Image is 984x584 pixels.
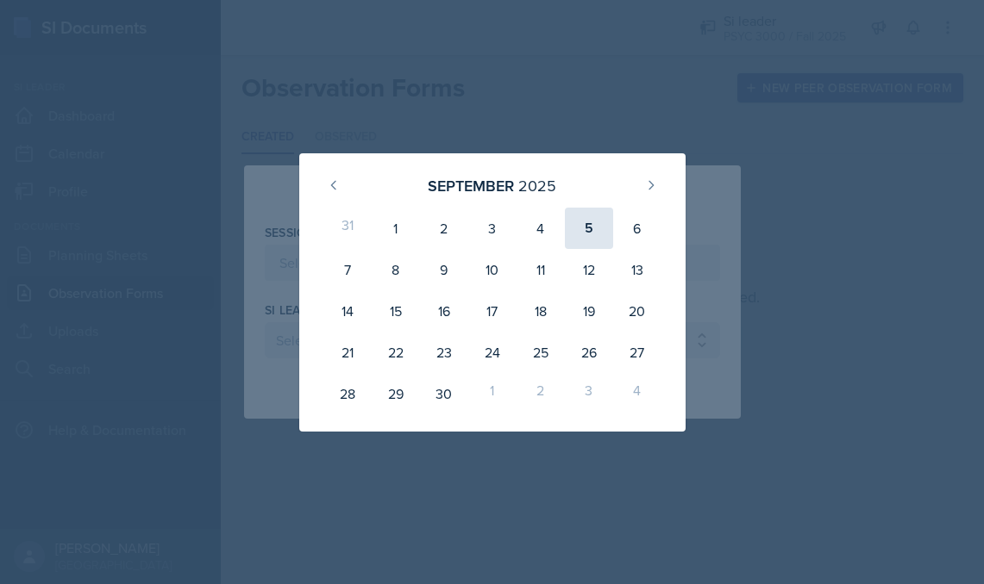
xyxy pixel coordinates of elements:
[372,208,420,249] div: 1
[518,174,556,197] div: 2025
[613,249,661,290] div: 13
[420,332,468,373] div: 23
[323,290,372,332] div: 14
[517,249,565,290] div: 11
[517,373,565,414] div: 2
[613,290,661,332] div: 20
[372,332,420,373] div: 22
[420,290,468,332] div: 16
[468,249,517,290] div: 10
[372,290,420,332] div: 15
[372,249,420,290] div: 8
[323,208,372,249] div: 31
[428,174,514,197] div: September
[517,332,565,373] div: 25
[565,290,613,332] div: 19
[517,290,565,332] div: 18
[420,373,468,414] div: 30
[468,373,517,414] div: 1
[565,373,613,414] div: 3
[565,249,613,290] div: 12
[468,332,517,373] div: 24
[323,373,372,414] div: 28
[517,208,565,249] div: 4
[323,249,372,290] div: 7
[613,373,661,414] div: 4
[613,332,661,373] div: 27
[372,373,420,414] div: 29
[468,208,517,249] div: 3
[323,332,372,373] div: 21
[468,290,517,332] div: 17
[613,208,661,249] div: 6
[565,332,613,373] div: 26
[420,249,468,290] div: 9
[420,208,468,249] div: 2
[565,208,613,249] div: 5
